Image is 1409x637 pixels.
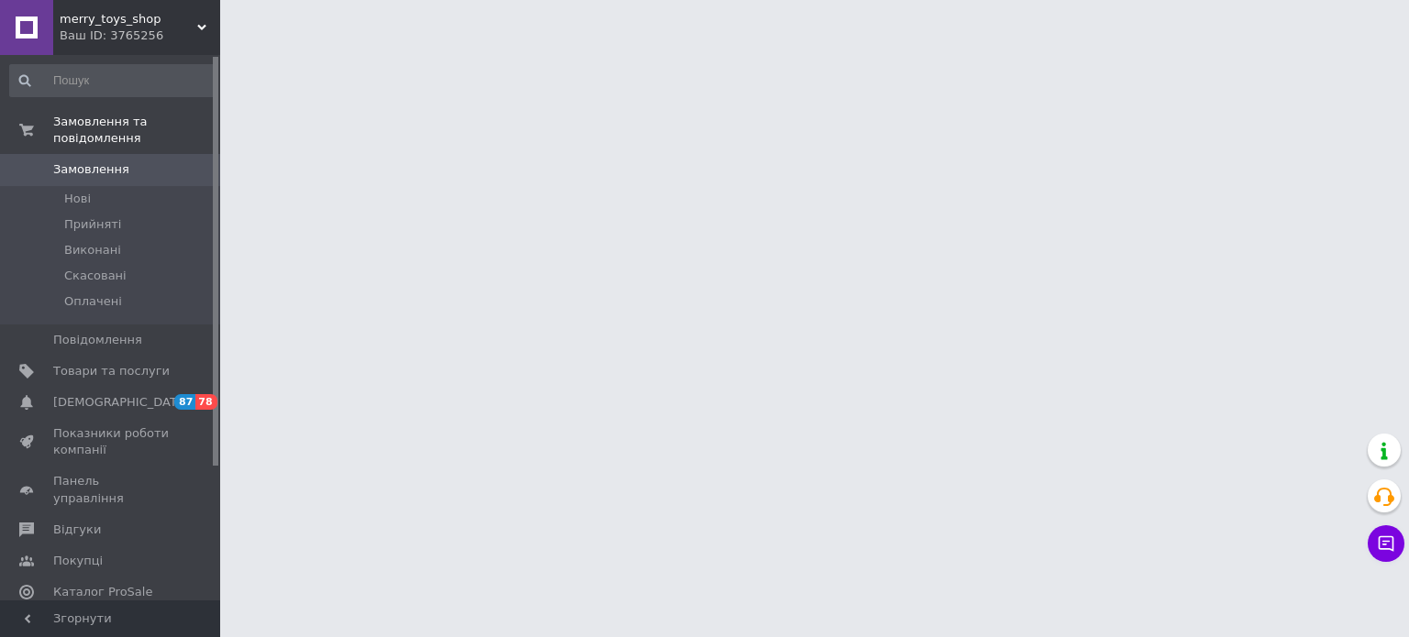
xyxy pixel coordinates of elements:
[64,216,121,233] span: Прийняті
[53,332,142,348] span: Повідомлення
[60,11,197,27] span: merry_toys_shop
[64,191,91,207] span: Нові
[53,363,170,379] span: Товари та послуги
[195,394,216,410] span: 78
[60,27,220,44] div: Ваш ID: 3765256
[53,394,189,411] span: [DEMOGRAPHIC_DATA]
[53,425,170,458] span: Показники роботи компанії
[53,161,129,178] span: Замовлення
[53,473,170,506] span: Панель управління
[53,584,152,600] span: Каталог ProSale
[64,293,122,310] span: Оплачені
[64,242,121,258] span: Виконані
[53,522,101,538] span: Відгуки
[64,268,127,284] span: Скасовані
[9,64,216,97] input: Пошук
[1368,525,1404,562] button: Чат з покупцем
[53,553,103,569] span: Покупці
[53,114,220,147] span: Замовлення та повідомлення
[174,394,195,410] span: 87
